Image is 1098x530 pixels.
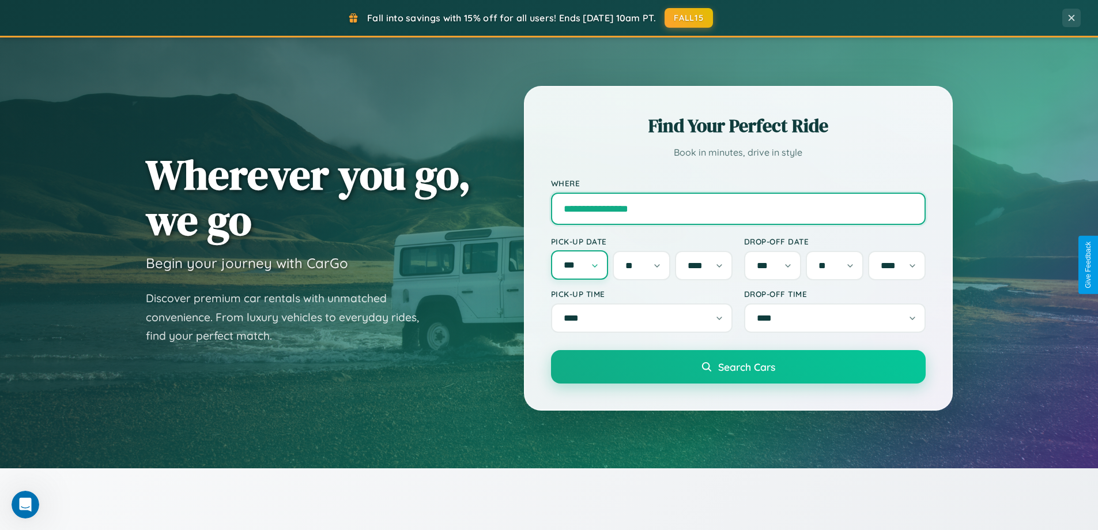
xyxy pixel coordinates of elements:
[551,350,926,384] button: Search Cars
[718,360,775,373] span: Search Cars
[12,491,39,518] iframe: Intercom live chat
[744,289,926,299] label: Drop-off Time
[1084,242,1092,288] div: Give Feedback
[146,289,434,345] p: Discover premium car rentals with unmatched convenience. From luxury vehicles to everyday rides, ...
[665,8,713,28] button: FALL15
[146,152,471,243] h1: Wherever you go, we go
[551,144,926,161] p: Book in minutes, drive in style
[146,254,348,272] h3: Begin your journey with CarGo
[551,289,733,299] label: Pick-up Time
[551,178,926,188] label: Where
[367,12,656,24] span: Fall into savings with 15% off for all users! Ends [DATE] 10am PT.
[551,236,733,246] label: Pick-up Date
[744,236,926,246] label: Drop-off Date
[551,113,926,138] h2: Find Your Perfect Ride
